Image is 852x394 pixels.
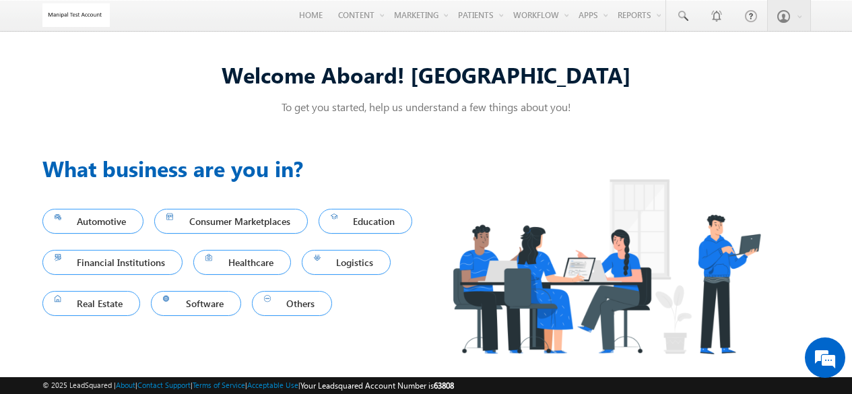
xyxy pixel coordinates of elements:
[55,294,129,313] span: Real Estate
[166,212,296,230] span: Consumer Marketplaces
[314,253,379,271] span: Logistics
[264,294,321,313] span: Others
[55,253,171,271] span: Financial Institutions
[42,60,810,89] div: Welcome Aboard! [GEOGRAPHIC_DATA]
[426,152,786,381] img: Industry.png
[205,253,279,271] span: Healthcare
[116,381,135,389] a: About
[300,381,454,391] span: Your Leadsquared Account Number is
[137,381,191,389] a: Contact Support
[247,381,298,389] a: Acceptable Use
[42,3,110,27] img: Custom Logo
[331,212,401,230] span: Education
[434,381,454,391] span: 63808
[42,152,426,185] h3: What business are you in?
[42,100,810,114] p: To get you started, help us understand a few things about you!
[193,381,245,389] a: Terms of Service
[55,212,132,230] span: Automotive
[163,294,229,313] span: Software
[42,379,454,392] span: © 2025 LeadSquared | | | | |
